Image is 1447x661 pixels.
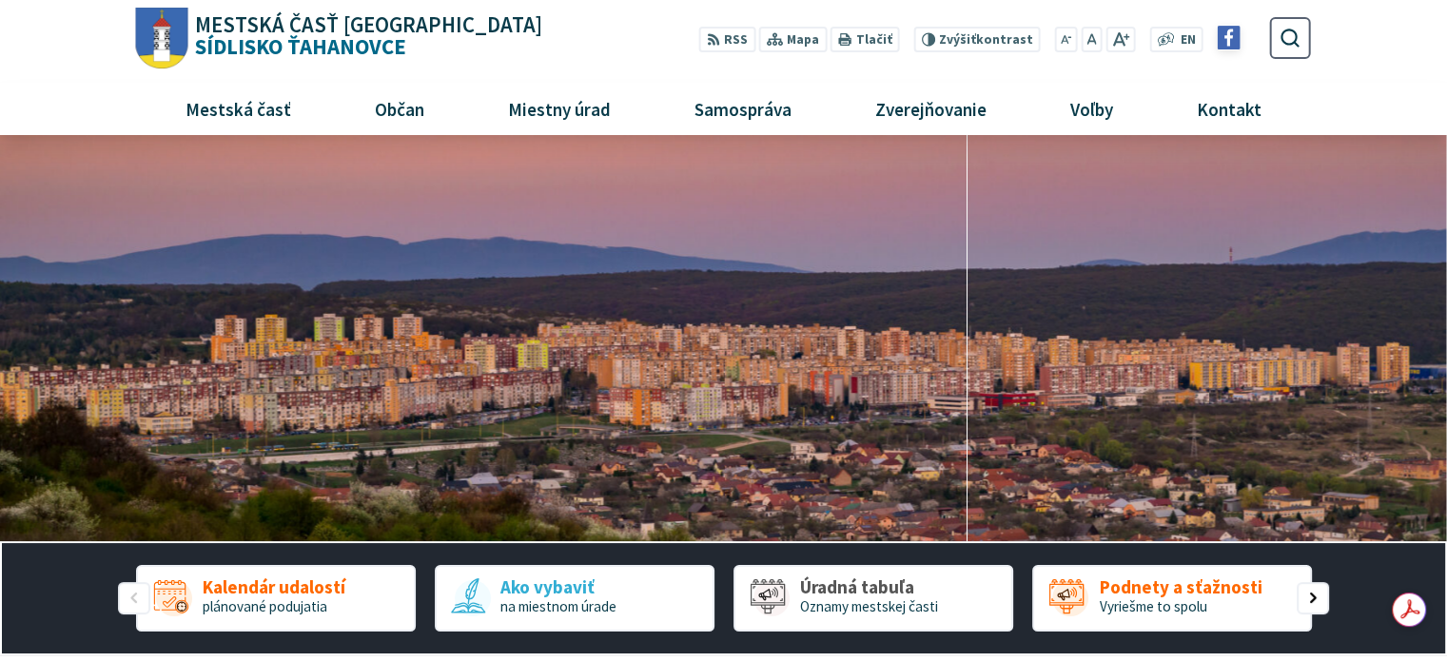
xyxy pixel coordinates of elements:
img: Prejsť na domovskú stránku [136,8,188,69]
a: Kontakt [1163,83,1297,134]
span: Úradná tabuľa [800,577,938,597]
span: Mapa [787,30,819,50]
h1: Sídlisko Ťahanovce [188,14,543,58]
span: Tlačiť [855,32,891,48]
div: 3 / 5 [733,565,1013,632]
a: Podnety a sťažnosti Vyriešme to spolu [1032,565,1312,632]
div: 4 / 5 [1032,565,1312,632]
span: Kalendár udalostí [203,577,345,597]
div: Predošlý slajd [118,582,150,614]
span: Občan [367,83,431,134]
span: kontrast [939,32,1033,48]
span: RSS [724,30,748,50]
img: Prejsť na Facebook stránku [1217,27,1241,50]
a: Mapa [759,27,827,52]
button: Nastaviť pôvodnú veľkosť písma [1081,27,1102,52]
span: Miestny úrad [500,83,617,134]
span: Podnety a sťažnosti [1099,577,1261,597]
a: Úradná tabuľa Oznamy mestskej časti [733,565,1013,632]
a: Kalendár udalostí plánované podujatia [136,565,416,632]
span: Voľby [1064,83,1121,134]
span: Vyriešme to spolu [1099,597,1206,615]
span: Zverejňovanie [868,83,993,134]
a: EN [1175,30,1201,50]
a: Mestská časť [150,83,325,134]
span: na miestnom úrade [500,597,616,615]
span: Zvýšiť [939,31,976,48]
span: EN [1180,30,1195,50]
div: 2 / 5 [435,565,714,632]
a: Ako vybaviť na miestnom úrade [435,565,714,632]
span: Ako vybaviť [500,577,616,597]
a: Logo Sídlisko Ťahanovce, prejsť na domovskú stránku. [136,8,542,69]
span: Mestská časť [178,83,298,134]
a: Voľby [1036,83,1148,134]
a: RSS [699,27,755,52]
div: Nasledujúci slajd [1297,582,1329,614]
button: Zvýšiťkontrast [913,27,1040,52]
button: Zväčšiť veľkosť písma [1105,27,1135,52]
span: Samospráva [687,83,798,134]
span: Mestská časť [GEOGRAPHIC_DATA] [195,14,542,36]
div: 1 / 5 [136,565,416,632]
span: plánované podujatia [203,597,327,615]
span: Oznamy mestskej časti [800,597,938,615]
a: Samospráva [660,83,827,134]
a: Zverejňovanie [841,83,1022,134]
a: Občan [340,83,459,134]
span: Kontakt [1190,83,1269,134]
button: Zmenšiť veľkosť písma [1055,27,1078,52]
a: Miestny úrad [473,83,645,134]
button: Tlačiť [831,27,899,52]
